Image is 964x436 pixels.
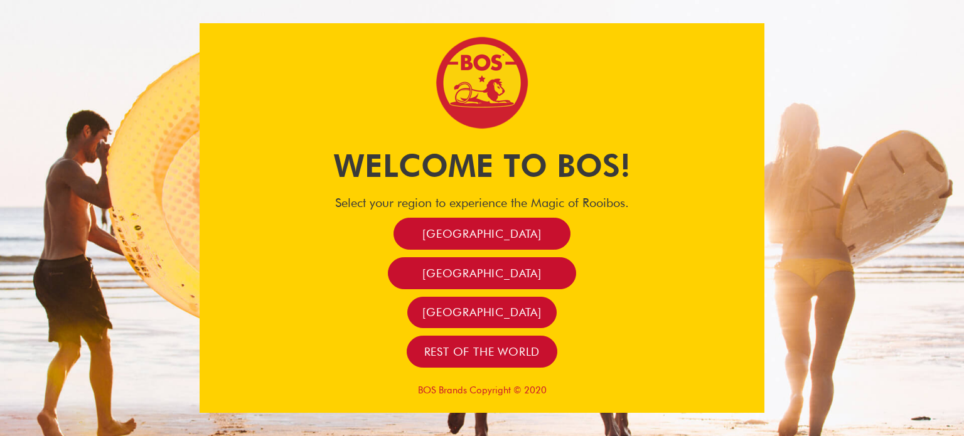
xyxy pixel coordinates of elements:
a: [GEOGRAPHIC_DATA] [394,218,570,250]
h4: Select your region to experience the Magic of Rooibos. [200,195,764,210]
span: Rest of the world [424,344,540,359]
a: [GEOGRAPHIC_DATA] [407,297,557,329]
span: [GEOGRAPHIC_DATA] [422,305,542,319]
h1: Welcome to BOS! [200,144,764,188]
a: Rest of the world [407,336,558,368]
img: Bos Brands [435,36,529,130]
a: [GEOGRAPHIC_DATA] [388,257,576,289]
span: [GEOGRAPHIC_DATA] [422,226,542,241]
span: [GEOGRAPHIC_DATA] [422,266,542,280]
p: BOS Brands Copyright © 2020 [200,385,764,396]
